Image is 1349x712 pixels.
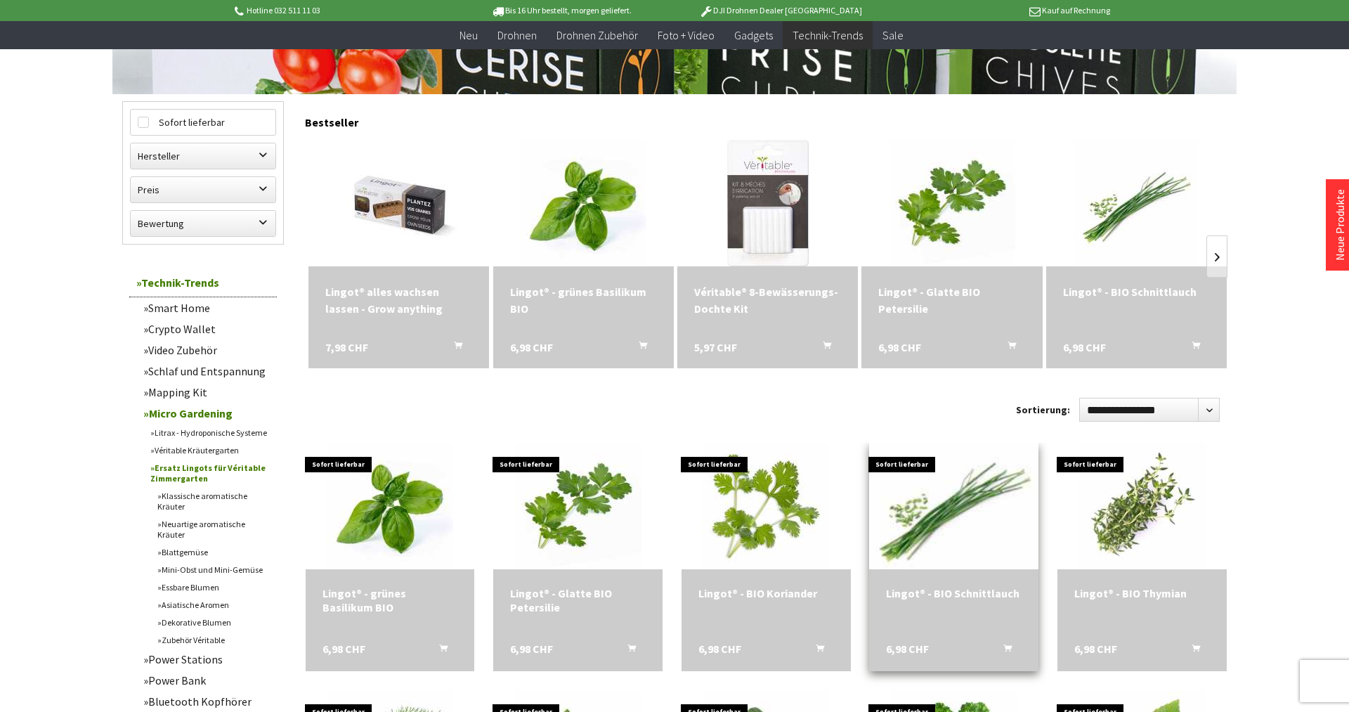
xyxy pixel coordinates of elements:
a: Asiatische Aromen [150,596,277,614]
div: Lingot® - BIO Koriander [698,586,834,600]
div: Bestseller [305,101,1227,136]
a: Lingot® - Glatte BIO Petersilie 6,98 CHF In den Warenkorb [510,586,646,614]
label: Sofort lieferbar [131,110,275,135]
a: Klassische aromatische Kräuter [150,487,277,515]
a: Véritable Kräutergarten [143,441,277,459]
a: Neue Produkte [1333,189,1347,261]
span: 6,98 CHF [1063,339,1106,356]
span: 6,98 CHF [510,339,553,356]
img: Lingot® - grünes Basilikum BIO [327,443,453,569]
div: Lingot® - Glatte BIO Petersilie [510,586,646,614]
span: Gadgets [734,28,773,42]
a: Neu [450,21,488,50]
a: Video Zubehör [136,339,277,361]
button: In den Warenkorb [806,339,840,357]
img: Lingot® - BIO Schnittlauch [1073,140,1199,266]
a: Lingot® - Glatte BIO Petersilie 6,98 CHF In den Warenkorb [878,283,1025,317]
span: Technik-Trends [793,28,863,42]
a: Lingot® - BIO Schnittlauch 6,98 CHF In den Warenkorb [886,586,1022,600]
img: Lingot® alles wachsen lassen - Grow anything [336,140,462,266]
a: Lingot® - BIO Thymian 6,98 CHF In den Warenkorb [1074,586,1210,600]
span: Sale [882,28,904,42]
img: Lingot® - BIO Koriander [703,443,829,569]
button: In den Warenkorb [622,339,656,357]
a: Blattgemüse [150,543,277,561]
a: Gadgets [724,21,783,50]
a: Power Stations [136,649,277,670]
span: 6,98 CHF [1074,642,1117,656]
div: Lingot® - BIO Thymian [1074,586,1210,600]
p: Hotline 032 511 11 03 [232,2,451,19]
p: DJI Drohnen Dealer [GEOGRAPHIC_DATA] [671,2,890,19]
span: 7,98 CHF [325,339,368,356]
div: Lingot® - Glatte BIO Petersilie [878,283,1025,317]
span: 6,98 CHF [698,642,741,656]
label: Hersteller [131,143,275,169]
a: Drohnen [488,21,547,50]
div: Lingot® - BIO Schnittlauch [886,586,1022,600]
span: 6,98 CHF [878,339,921,356]
span: 6,98 CHF [886,642,929,656]
a: Essbare Blumen [150,578,277,596]
a: Mini-Obst und Mini-Gemüse [150,561,277,578]
button: In den Warenkorb [986,642,1020,660]
button: In den Warenkorb [422,642,456,660]
div: Véritable® 8-Bewässerungs-Dochte Kit [694,283,841,317]
span: 6,98 CHF [322,642,365,656]
span: 5,97 CHF [694,339,737,356]
span: 6,98 CHF [510,642,553,656]
a: Technik-Trends [129,268,277,297]
a: Lingot® - BIO Schnittlauch 6,98 CHF In den Warenkorb [1063,283,1210,300]
a: Smart Home [136,297,277,318]
button: In den Warenkorb [991,339,1024,357]
p: Bis 16 Uhr bestellt, morgen geliefert. [451,2,670,19]
span: Drohnen Zubehör [556,28,638,42]
div: Lingot® - BIO Schnittlauch [1063,283,1210,300]
img: Lingot® - BIO Schnittlauch [866,418,1043,595]
a: Micro Gardening [136,403,277,424]
img: Lingot® - grünes Basilikum BIO [520,140,646,266]
div: Lingot® - grünes Basilikum BIO [510,283,657,317]
a: Dekorative Blumen [150,614,277,631]
a: Véritable® 8-Bewässerungs-Dochte Kit 5,97 CHF In den Warenkorb [694,283,841,317]
span: Drohnen [497,28,537,42]
div: Lingot® - grünes Basilikum BIO [322,586,458,614]
a: Bluetooth Kopfhörer [136,691,277,712]
a: Crypto Wallet [136,318,277,339]
a: Neuartige aromatische Kräuter [150,515,277,543]
img: Véritable® 8-Bewässerungs-Dochte Kit [727,140,809,266]
span: Foto + Video [658,28,715,42]
a: Lingot® - BIO Koriander 6,98 CHF In den Warenkorb [698,586,834,600]
button: In den Warenkorb [437,339,471,357]
a: Litrax - Hydroponische Systeme [143,424,277,441]
a: Mapping Kit [136,382,277,403]
button: In den Warenkorb [611,642,644,660]
a: Lingot® alles wachsen lassen - Grow anything 7,98 CHF In den Warenkorb [325,283,472,317]
img: Lingot® - BIO Thymian [1079,443,1206,569]
label: Bewertung [131,211,275,236]
a: Ersatz Lingots für Véritable Zimmergarten [143,459,277,487]
button: In den Warenkorb [1175,642,1208,660]
a: Zubehör Véritable [150,631,277,649]
span: Neu [460,28,478,42]
label: Preis [131,177,275,202]
a: Power Bank [136,670,277,691]
img: Lingot® - Glatte BIO Petersilie [889,140,1015,266]
a: Technik-Trends [783,21,873,50]
label: Sortierung: [1016,399,1070,421]
p: Kauf auf Rechnung [890,2,1109,19]
a: Drohnen Zubehör [547,21,648,50]
div: Lingot® alles wachsen lassen - Grow anything [325,283,472,317]
a: Lingot® - grünes Basilikum BIO 6,98 CHF In den Warenkorb [510,283,657,317]
a: Foto + Video [648,21,724,50]
a: Schlaf und Entspannung [136,361,277,382]
img: Lingot® - Glatte BIO Petersilie [515,443,641,569]
button: In den Warenkorb [799,642,833,660]
a: Lingot® - grünes Basilikum BIO 6,98 CHF In den Warenkorb [322,586,458,614]
a: Sale [873,21,913,50]
button: In den Warenkorb [1175,339,1208,357]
